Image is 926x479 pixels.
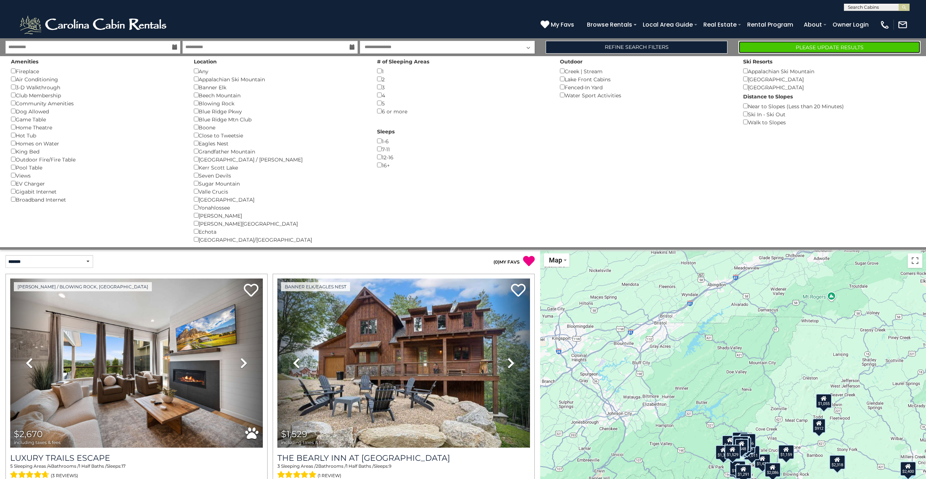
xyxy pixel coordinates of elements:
span: 0 [495,259,498,265]
span: including taxes & fees [14,440,61,445]
div: Homes on Water [11,139,183,147]
div: [GEOGRAPHIC_DATA] [194,195,366,203]
div: Eagles Nest [194,139,366,147]
div: Close to Tweetsie [194,131,366,139]
div: 1-6 [377,137,549,145]
a: Owner Login [829,18,872,31]
a: Add to favorites [511,283,526,299]
div: Pool Table [11,163,183,171]
div: $912 [813,418,826,433]
div: Kerr Scott Lake [194,163,366,171]
div: Water Sport Activities [560,91,732,99]
div: $1,426 [754,454,771,468]
div: $1,124 [730,460,746,475]
div: $1,509 [732,432,748,447]
a: Refine Search Filters [546,41,728,54]
div: Gigabit Internet [11,187,183,195]
div: Sugar Mountain [194,179,366,187]
span: $2,670 [14,429,43,439]
a: Luxury Trails Escape [10,453,263,463]
a: (0)MY FAVS [493,259,520,265]
label: Distance to Slopes [743,93,793,100]
div: Yonahlossee [194,203,366,211]
div: Beech Mountain [194,91,366,99]
div: Outdoor Fire/Fire Table [11,155,183,163]
div: [GEOGRAPHIC_DATA] [743,83,915,91]
span: My Favs [551,20,574,29]
div: [GEOGRAPHIC_DATA] [743,75,915,83]
div: $1,291 [736,464,752,479]
a: The Bearly Inn at [GEOGRAPHIC_DATA] [277,453,530,463]
span: ( ) [493,259,499,265]
div: Fireplace [11,67,183,75]
div: Banner Elk [194,83,366,91]
span: 1 Half Baths / [346,463,374,469]
a: Rental Program [744,18,797,31]
span: 3 [277,463,280,469]
span: 5 [10,463,13,469]
div: Game Table [11,115,183,123]
div: Lake Front Cabins [560,75,732,83]
span: 17 [122,463,126,469]
div: $2,086 [765,463,781,477]
div: EV Charger [11,179,183,187]
button: Please Update Results [738,41,921,54]
span: including taxes & fees [281,440,328,445]
div: $2,400 [900,462,917,476]
div: Appalachian Ski Mountain [194,75,366,83]
div: Grandfather Mountain [194,147,366,155]
div: Hot Tub [11,131,183,139]
div: Home Theatre [11,123,183,131]
label: Amenities [11,58,38,65]
a: About [800,18,826,31]
a: Local Area Guide [639,18,696,31]
a: [PERSON_NAME] / Blowing Rock, [GEOGRAPHIC_DATA] [14,282,152,291]
div: [PERSON_NAME] [194,211,366,219]
div: 1 [377,67,549,75]
div: Blue Ridge Mtn Club [194,115,366,123]
span: 2 [316,463,318,469]
span: Map [549,256,562,264]
a: Real Estate [700,18,740,31]
label: Location [194,58,217,65]
button: Change map style [544,253,569,267]
div: $1,055 [816,394,832,408]
h3: The Bearly Inn at Eagles Nest [277,453,530,463]
div: Dog Allowed [11,107,183,115]
a: My Favs [541,20,576,30]
div: Blowing Rock [194,99,366,107]
div: $1,320 [715,445,731,460]
div: Community Amenities [11,99,183,107]
img: thumbnail_168695581.jpeg [10,279,263,448]
div: $548 [735,439,748,453]
div: Any [194,67,366,75]
span: 1 Half Baths / [79,463,107,469]
div: $1,486 [740,433,756,448]
div: Creek | Stream [560,67,732,75]
div: Walk to Slopes [743,118,915,126]
label: Outdoor [560,58,583,65]
div: 6 or more [377,107,549,115]
img: mail-regular-white.png [898,20,908,30]
div: 7-11 [377,145,549,153]
button: Toggle fullscreen view [908,253,922,268]
div: Valle Crucis [194,187,366,195]
div: 2 [377,75,549,83]
div: $2,318 [830,455,846,470]
label: # of Sleeping Areas [377,58,429,65]
div: Views [11,171,183,179]
div: Ski In - Ski Out [743,110,915,118]
div: $1,529 [725,445,741,459]
span: 9 [389,463,391,469]
div: Broadband Internet [11,195,183,203]
div: 4 [377,91,549,99]
div: [PERSON_NAME][GEOGRAPHIC_DATA] [194,219,366,227]
div: 12-16 [377,153,549,161]
div: $1,159 [778,445,794,459]
div: $1,158 [733,436,749,451]
div: 16+ [377,161,549,169]
img: phone-regular-white.png [880,20,890,30]
img: thumbnail_167078144.jpeg [277,279,530,448]
div: [GEOGRAPHIC_DATA] / [PERSON_NAME] [194,155,366,163]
